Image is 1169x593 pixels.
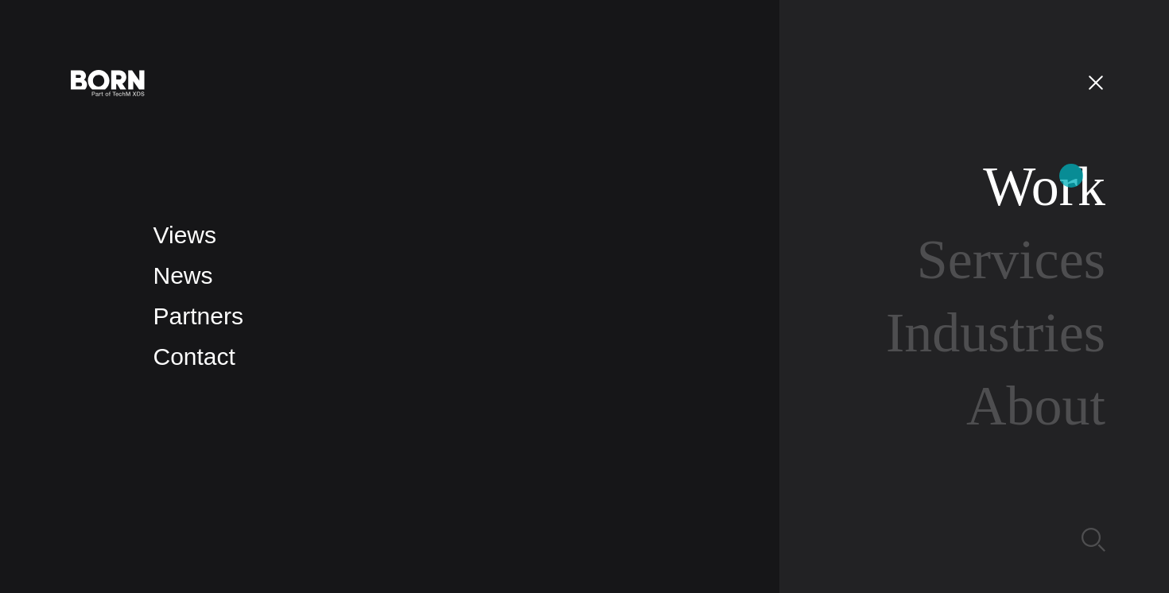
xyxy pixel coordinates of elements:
[917,229,1105,290] a: Services
[153,262,213,289] a: News
[886,302,1105,363] a: Industries
[983,156,1105,217] a: Work
[1082,528,1105,552] img: Search
[966,375,1105,436] a: About
[153,222,216,248] a: Views
[153,343,235,370] a: Contact
[153,303,243,329] a: Partners
[1077,65,1115,99] button: Open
